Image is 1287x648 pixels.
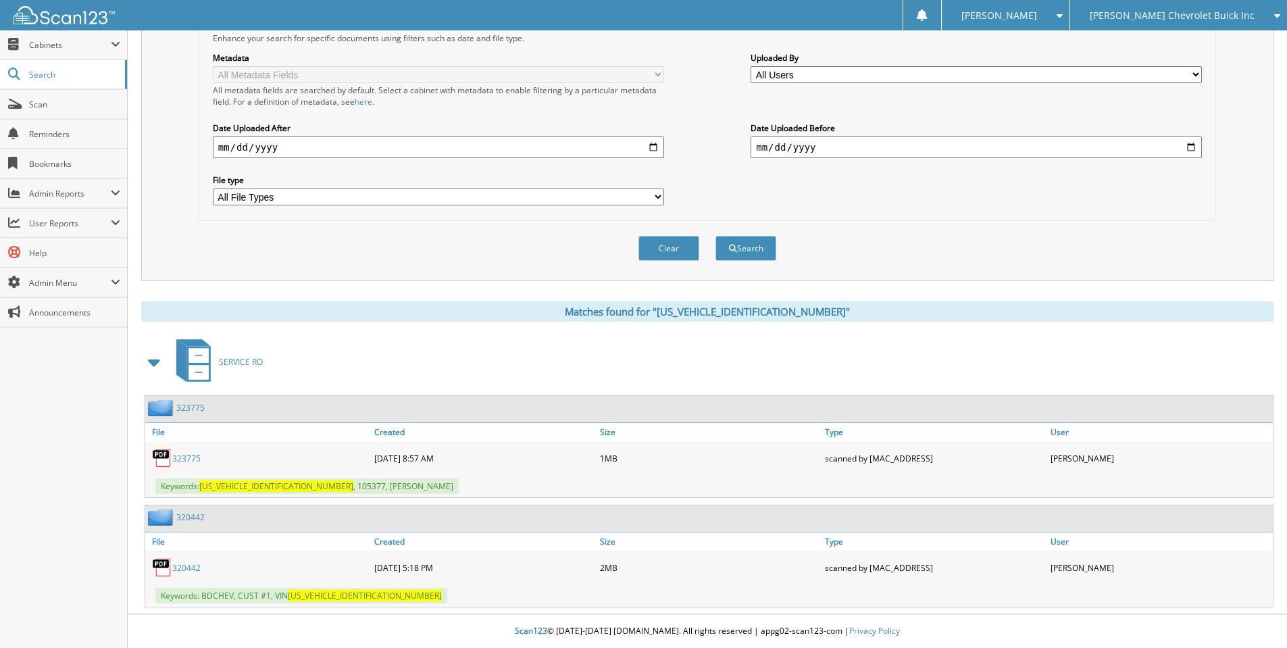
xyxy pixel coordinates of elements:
span: Help [29,247,120,259]
div: [DATE] 5:18 PM [371,554,597,581]
span: [US_VEHICLE_IDENTIFICATION_NUMBER] [199,480,353,492]
a: Size [597,532,822,551]
label: Uploaded By [751,52,1202,64]
label: Date Uploaded After [213,122,664,134]
a: here [355,96,372,107]
label: File type [213,174,664,186]
div: Matches found for "[US_VEHICLE_IDENTIFICATION_NUMBER]" [141,301,1273,322]
span: Bookmarks [29,158,120,170]
img: folder2.png [148,509,176,526]
div: [PERSON_NAME] [1047,445,1273,472]
span: Reminders [29,128,120,140]
a: Created [371,423,597,441]
label: Metadata [213,52,664,64]
a: File [145,423,371,441]
a: Created [371,532,597,551]
button: Clear [638,236,699,261]
button: Search [715,236,776,261]
span: Search [29,69,118,80]
a: Privacy Policy [849,625,900,637]
div: scanned by [MAC_ADDRESS] [822,445,1047,472]
div: 2MB [597,554,822,581]
div: [DATE] 8:57 AM [371,445,597,472]
div: All metadata fields are searched by default. Select a cabinet with metadata to enable filtering b... [213,84,664,107]
img: PDF.png [152,448,172,468]
div: [PERSON_NAME] [1047,554,1273,581]
a: 320442 [176,512,205,523]
input: end [751,136,1202,158]
span: SERVICE RO [219,356,263,368]
div: Enhance your search for specific documents using filters such as date and file type. [206,32,1209,44]
div: scanned by [MAC_ADDRESS] [822,554,1047,581]
span: [PERSON_NAME] Chevrolet Buick Inc [1090,11,1255,20]
input: start [213,136,664,158]
span: Admin Menu [29,277,111,289]
span: Scan123 [515,625,547,637]
label: Date Uploaded Before [751,122,1202,134]
div: © [DATE]-[DATE] [DOMAIN_NAME]. All rights reserved | appg02-scan123-com | [128,615,1287,648]
a: Type [822,532,1047,551]
span: Keywords: BDCHEV, CUST #1, VIN [155,588,447,603]
span: Cabinets [29,39,111,51]
a: 323775 [172,453,201,464]
span: Keywords: , 105377, [PERSON_NAME] [155,478,459,494]
span: Announcements [29,307,120,318]
div: 1MB [597,445,822,472]
span: Scan [29,99,120,110]
img: scan123-logo-white.svg [14,6,115,24]
a: 320442 [172,562,201,574]
iframe: Chat Widget [1219,583,1287,648]
a: Type [822,423,1047,441]
span: [PERSON_NAME] [961,11,1037,20]
a: 323775 [176,402,205,414]
a: User [1047,532,1273,551]
a: Size [597,423,822,441]
span: User Reports [29,218,111,229]
a: File [145,532,371,551]
img: folder2.png [148,399,176,416]
span: [US_VEHICLE_IDENTIFICATION_NUMBER] [288,590,442,601]
img: PDF.png [152,557,172,578]
span: Admin Reports [29,188,111,199]
a: SERVICE RO [168,335,263,389]
a: User [1047,423,1273,441]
